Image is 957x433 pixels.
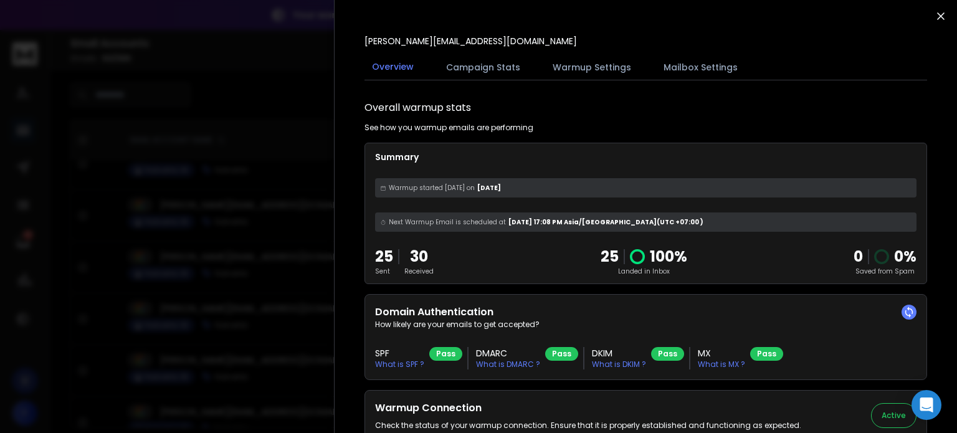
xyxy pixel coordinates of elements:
div: [DATE] [375,178,917,197]
p: 25 [375,247,393,267]
p: What is MX ? [698,359,745,369]
p: What is SPF ? [375,359,424,369]
span: Next Warmup Email is scheduled at [389,217,506,227]
p: How likely are your emails to get accepted? [375,320,917,330]
button: Overview [364,53,421,82]
h3: SPF [375,347,424,359]
span: Warmup started [DATE] on [389,183,475,193]
div: Open Intercom Messenger [912,390,941,420]
div: Pass [545,347,578,361]
h2: Warmup Connection [375,401,801,416]
button: Warmup Settings [545,54,639,81]
button: Mailbox Settings [656,54,745,81]
p: What is DMARC ? [476,359,540,369]
p: Landed in Inbox [601,267,687,276]
div: [DATE] 17:08 PM Asia/[GEOGRAPHIC_DATA] (UTC +07:00 ) [375,212,917,232]
button: Active [871,403,917,428]
h3: MX [698,347,745,359]
p: 0 % [894,247,917,267]
p: 100 % [650,247,687,267]
p: 25 [601,247,619,267]
strong: 0 [854,246,863,267]
p: Check the status of your warmup connection. Ensure that it is properly established and functionin... [375,421,801,431]
p: [PERSON_NAME][EMAIL_ADDRESS][DOMAIN_NAME] [364,35,577,47]
div: Pass [651,347,684,361]
div: Pass [750,347,783,361]
p: Sent [375,267,393,276]
button: Campaign Stats [439,54,528,81]
h3: DMARC [476,347,540,359]
p: 30 [404,247,434,267]
h1: Overall warmup stats [364,100,471,115]
p: See how you warmup emails are performing [364,123,533,133]
div: Pass [429,347,462,361]
p: Received [404,267,434,276]
p: Summary [375,151,917,163]
p: What is DKIM ? [592,359,646,369]
h2: Domain Authentication [375,305,917,320]
p: Saved from Spam [854,267,917,276]
h3: DKIM [592,347,646,359]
